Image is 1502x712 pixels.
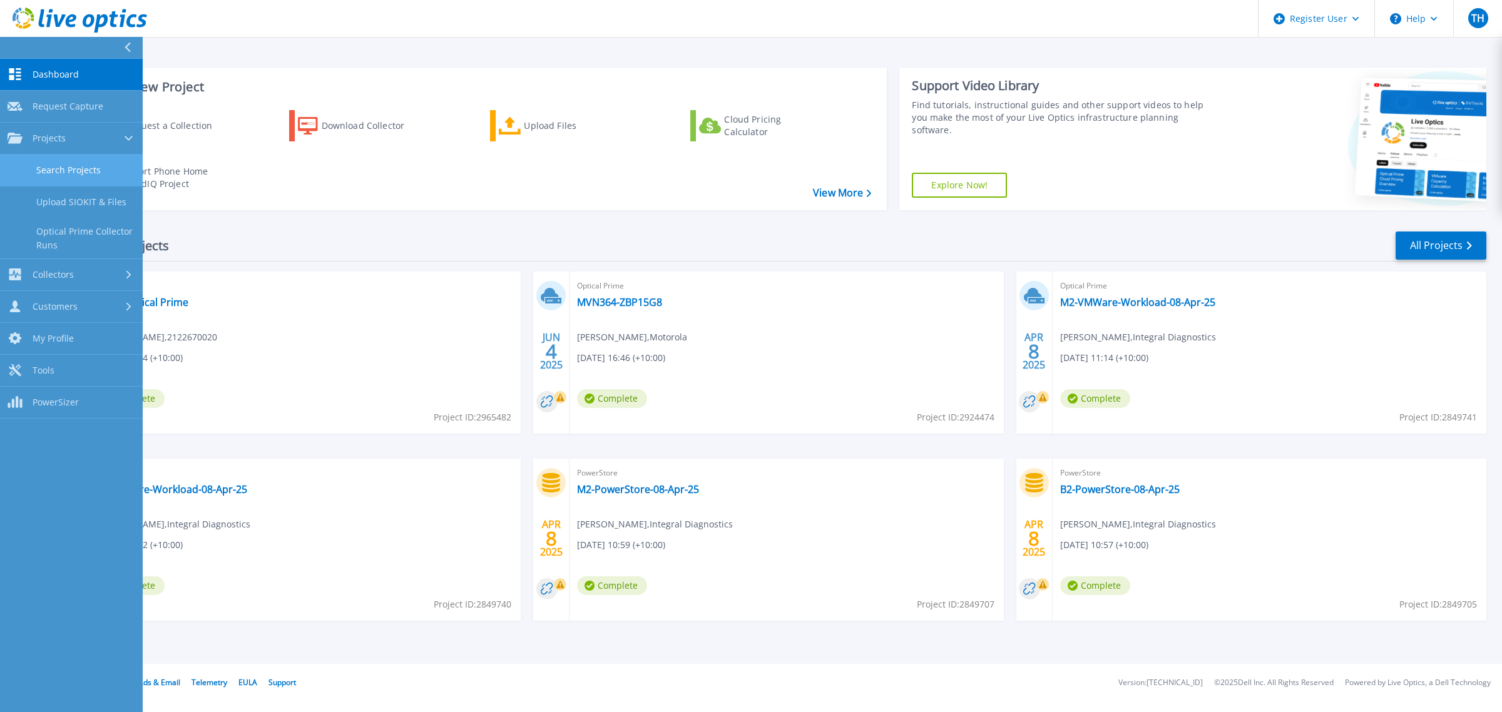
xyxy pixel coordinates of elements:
[1060,483,1180,496] a: B2-PowerStore-08-Apr-25
[1214,679,1334,687] li: © 2025 Dell Inc. All Rights Reserved
[1060,389,1130,408] span: Complete
[192,677,227,688] a: Telemetry
[1060,330,1216,344] span: [PERSON_NAME] , Integral Diagnostics
[33,101,103,112] span: Request Capture
[1022,328,1046,374] div: APR 2025
[89,110,228,141] a: Request a Collection
[33,365,54,376] span: Tools
[289,110,429,141] a: Download Collector
[322,113,422,138] div: Download Collector
[33,133,66,144] span: Projects
[268,677,296,688] a: Support
[95,330,217,344] span: [PERSON_NAME] , 2122670020
[577,538,665,552] span: [DATE] 10:59 (+10:00)
[917,410,994,424] span: Project ID: 2924474
[577,296,662,308] a: MVN364-ZBP15G8
[577,279,996,293] span: Optical Prime
[1060,296,1215,308] a: M2-VMWare-Workload-08-Apr-25
[1022,516,1046,561] div: APR 2025
[89,80,871,94] h3: Start a New Project
[434,410,511,424] span: Project ID: 2965482
[577,330,687,344] span: [PERSON_NAME] , Motorola
[1399,410,1477,424] span: Project ID: 2849741
[1028,346,1040,357] span: 8
[138,677,180,688] a: Ads & Email
[33,397,79,408] span: PowerSizer
[577,576,647,595] span: Complete
[577,389,647,408] span: Complete
[33,333,74,344] span: My Profile
[1060,538,1148,552] span: [DATE] 10:57 (+10:00)
[1396,231,1486,260] a: All Projects
[33,301,78,312] span: Customers
[95,466,513,480] span: Optical Prime
[524,113,624,138] div: Upload Files
[1060,466,1479,480] span: PowerStore
[95,279,513,293] span: Optical Prime
[1471,13,1484,23] span: TH
[724,113,824,138] div: Cloud Pricing Calculator
[1060,517,1216,531] span: [PERSON_NAME] , Integral Diagnostics
[912,173,1007,198] a: Explore Now!
[539,516,563,561] div: APR 2025
[1060,279,1479,293] span: Optical Prime
[1399,598,1477,611] span: Project ID: 2849705
[912,78,1214,94] div: Support Video Library
[125,113,225,138] div: Request a Collection
[1028,533,1040,544] span: 8
[690,110,830,141] a: Cloud Pricing Calculator
[577,483,699,496] a: M2-PowerStore-08-Apr-25
[1060,351,1148,365] span: [DATE] 11:14 (+10:00)
[238,677,257,688] a: EULA
[95,517,250,531] span: [PERSON_NAME] , Integral Diagnostics
[539,328,563,374] div: JUN 2025
[33,69,79,80] span: Dashboard
[95,483,247,496] a: B2-VMWare-Workload-08-Apr-25
[434,598,511,611] span: Project ID: 2849740
[1118,679,1203,687] li: Version: [TECHNICAL_ID]
[546,346,557,357] span: 4
[546,533,557,544] span: 8
[123,165,220,190] div: Import Phone Home CloudIQ Project
[33,269,74,280] span: Collectors
[577,466,996,480] span: PowerStore
[912,99,1214,136] div: Find tutorials, instructional guides and other support videos to help you make the most of your L...
[577,351,665,365] span: [DATE] 16:46 (+10:00)
[917,598,994,611] span: Project ID: 2849707
[577,517,733,531] span: [PERSON_NAME] , Integral Diagnostics
[490,110,630,141] a: Upload Files
[813,187,871,199] a: View More
[1060,576,1130,595] span: Complete
[1345,679,1491,687] li: Powered by Live Optics, a Dell Technology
